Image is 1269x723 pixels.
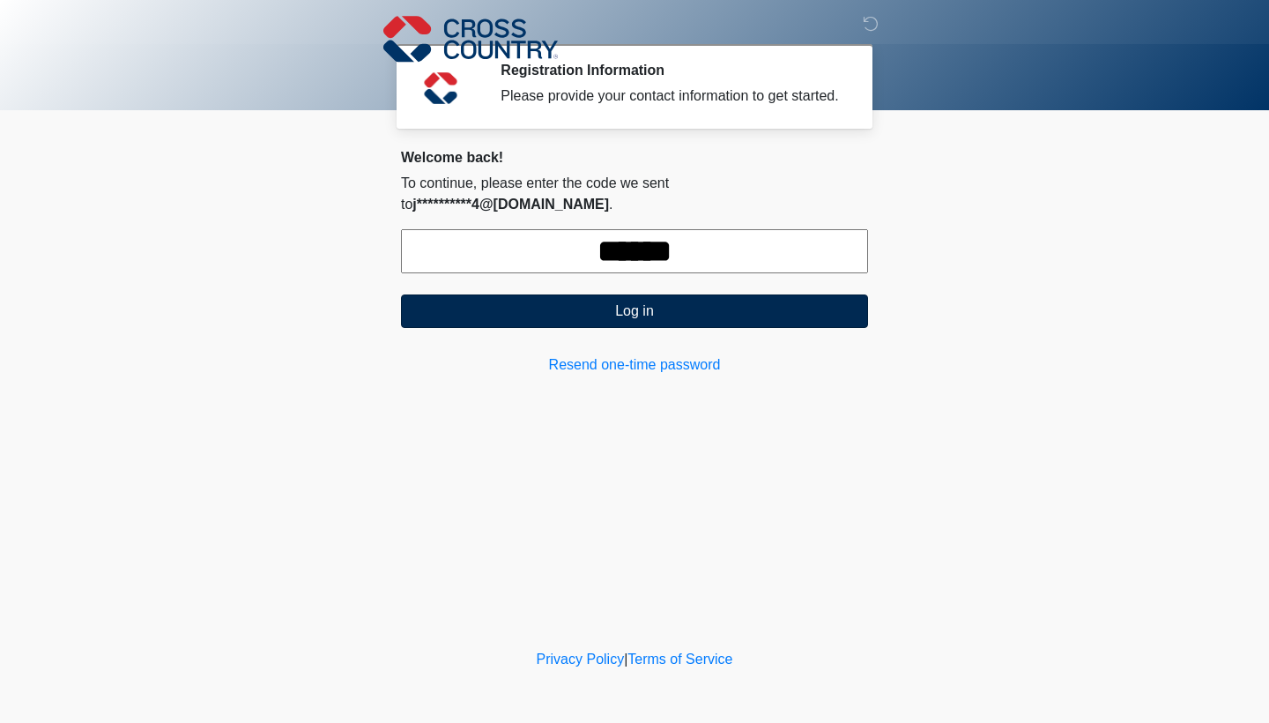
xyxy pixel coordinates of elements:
a: Terms of Service [627,652,732,667]
p: To continue, please enter the code we sent to . [401,173,868,215]
h2: Welcome back! [401,149,868,166]
img: Agent Avatar [414,62,467,115]
img: Cross Country Logo [383,13,558,64]
button: Log in [401,294,868,328]
div: Please provide your contact information to get started. [501,86,842,107]
a: | [624,652,627,667]
a: Resend one-time password [401,354,868,376]
a: Privacy Policy [537,652,625,667]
